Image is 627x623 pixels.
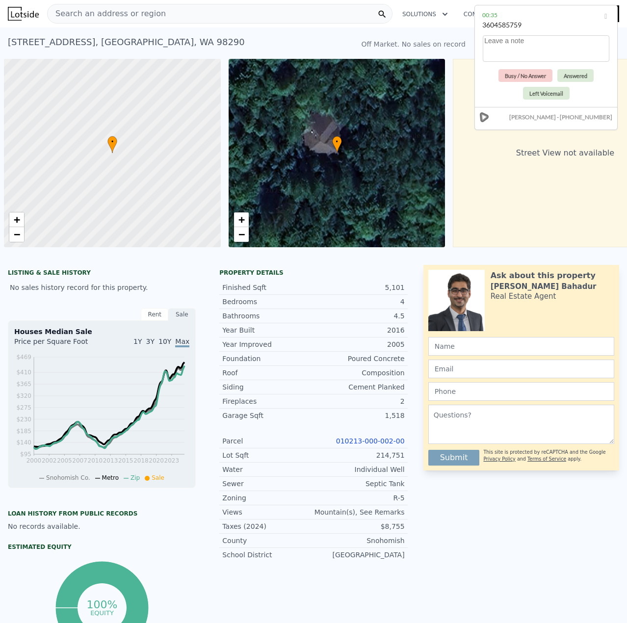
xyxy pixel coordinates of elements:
a: Zoom in [234,212,249,227]
span: − [238,228,244,240]
img: Lotside [8,7,39,21]
div: County [222,536,313,545]
div: • [332,136,342,153]
tspan: $365 [16,381,31,388]
button: Solutions [394,5,456,23]
span: Metro [102,474,119,481]
div: Lot Sqft [222,450,313,460]
div: This site is protected by reCAPTCHA and the Google and apply. [483,446,614,466]
div: 1,518 [313,411,405,420]
tspan: 2013 [103,457,118,464]
div: Taxes (2024) [222,521,313,531]
a: Terms of Service [527,456,566,462]
div: Ask about this property [491,270,596,282]
span: Zip [131,474,140,481]
div: Loan history from public records [8,510,196,518]
div: Rent [141,308,168,321]
div: $8,755 [313,521,405,531]
div: [STREET_ADDRESS] , [GEOGRAPHIC_DATA] , WA 98290 [8,35,245,49]
div: School District [222,550,313,560]
div: Property details [219,269,407,277]
div: 2 [313,396,405,406]
div: 4 [313,297,405,307]
tspan: 2007 [72,457,87,464]
div: [PERSON_NAME] Bahadur [491,282,597,291]
div: Water [222,465,313,474]
div: No sales history record for this property. [8,279,196,296]
div: Year Improved [222,339,313,349]
div: No records available. [8,521,196,531]
span: + [238,213,244,226]
tspan: $230 [16,416,31,423]
span: 1Y [133,337,142,345]
tspan: 2020 [149,457,164,464]
div: 214,751 [313,450,405,460]
div: R-5 [313,493,405,503]
div: Siding [222,382,313,392]
tspan: $410 [16,369,31,376]
tspan: $320 [16,392,31,399]
div: LISTING & SALE HISTORY [8,269,196,279]
div: Houses Median Sale [14,327,189,337]
button: Submit [428,450,480,466]
a: Zoom in [9,212,24,227]
div: Parcel [222,436,313,446]
div: Price per Square Foot [14,337,102,352]
span: Snohomish Co. [46,474,90,481]
div: Finished Sqft [222,283,313,292]
tspan: 2010 [88,457,103,464]
tspan: equity [90,609,114,616]
tspan: 2018 [133,457,149,464]
span: Max [175,337,189,347]
a: 010213-000-002-00 [336,437,405,445]
tspan: 2005 [57,457,72,464]
div: [GEOGRAPHIC_DATA] [313,550,405,560]
div: Sale [168,308,196,321]
div: Foundation [222,354,313,363]
a: Privacy Policy [483,456,515,462]
div: Septic Tank [313,479,405,489]
div: Year Built [222,325,313,335]
div: 5,101 [313,283,405,292]
div: 2005 [313,339,405,349]
tspan: 100% [86,598,117,611]
input: Phone [428,382,614,401]
tspan: 2023 [164,457,180,464]
div: Bedrooms [222,297,313,307]
span: • [332,137,342,146]
div: Sewer [222,479,313,489]
span: Sale [152,474,164,481]
span: 3Y [146,337,155,345]
span: − [14,228,20,240]
div: Snohomish [313,536,405,545]
div: Composition [313,368,405,378]
tspan: $185 [16,428,31,435]
a: Zoom out [234,227,249,242]
tspan: $469 [16,354,31,361]
div: Views [222,507,313,517]
div: 4.5 [313,311,405,321]
span: 10Y [158,337,171,345]
div: Mountain(s), See Remarks [313,507,405,517]
div: Individual Well [313,465,405,474]
tspan: 2015 [118,457,133,464]
div: Real Estate Agent [491,291,556,301]
div: Fireplaces [222,396,313,406]
div: Bathrooms [222,311,313,321]
span: + [14,213,20,226]
div: Off Market. No sales on record [362,39,466,49]
span: Search an address or region [48,8,166,20]
div: • [107,136,117,153]
span: • [107,137,117,146]
div: Roof [222,368,313,378]
a: Zoom out [9,227,24,242]
tspan: 2000 [26,457,42,464]
div: Zoning [222,493,313,503]
tspan: $275 [16,404,31,411]
tspan: 2002 [42,457,57,464]
input: Name [428,337,614,356]
input: Email [428,360,614,378]
div: Cement Planked [313,382,405,392]
div: Garage Sqft [222,411,313,420]
div: Poured Concrete [313,354,405,363]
